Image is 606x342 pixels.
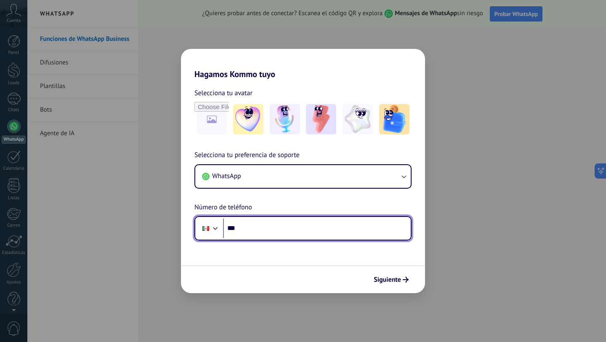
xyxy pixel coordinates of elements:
img: -3.jpeg [306,104,336,134]
img: -5.jpeg [379,104,409,134]
img: -1.jpeg [233,104,263,134]
span: WhatsApp [212,172,241,180]
img: -4.jpeg [343,104,373,134]
button: Siguiente [370,273,412,287]
button: WhatsApp [195,165,411,188]
span: Número de teléfono [194,202,252,213]
h2: Hagamos Kommo tuyo [181,49,425,79]
span: Selecciona tu preferencia de soporte [194,150,300,161]
img: -2.jpeg [270,104,300,134]
div: Mexico: + 52 [198,219,214,237]
span: Siguiente [374,277,401,283]
span: Selecciona tu avatar [194,88,252,99]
